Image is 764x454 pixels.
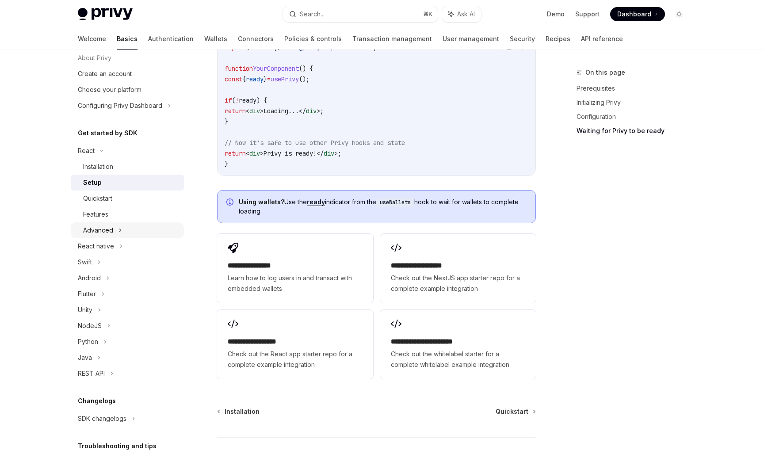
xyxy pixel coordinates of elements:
a: Wallets [204,28,227,50]
img: light logo [78,8,133,20]
a: Choose your platform [71,82,184,98]
a: Basics [117,28,138,50]
span: > [317,107,320,115]
div: Create an account [78,69,132,79]
div: REST API [78,368,105,379]
a: Welcome [78,28,106,50]
span: ; [320,107,324,115]
div: Android [78,273,101,283]
span: On this page [585,67,625,78]
a: API reference [581,28,623,50]
h5: Get started by SDK [78,128,138,138]
span: ( [232,96,235,104]
div: React [78,145,95,156]
span: Check out the NextJS app starter repo for a complete example integration [391,273,525,294]
span: ready [246,75,264,83]
div: Choose your platform [78,84,141,95]
h5: Changelogs [78,396,116,406]
a: Prerequisites [577,81,693,95]
span: return [225,149,246,157]
span: Check out the React app starter repo for a complete example integration [228,349,362,370]
span: function [225,65,253,72]
span: // Now it's safe to use other Privy hooks and state [225,139,405,147]
span: YourComponent [253,65,299,72]
div: Quickstart [83,193,112,204]
span: (); [299,75,309,83]
span: } [225,118,228,126]
span: div [306,107,317,115]
span: Check out the whitelabel starter for a complete whitelabel example integration [391,349,525,370]
a: Features [71,206,184,222]
a: User management [443,28,499,50]
a: Security [510,28,535,50]
div: Flutter [78,289,96,299]
span: Learn how to log users in and transact with embedded wallets [228,273,362,294]
a: Demo [547,10,565,19]
div: Search... [300,9,325,19]
span: </ [299,107,306,115]
a: Policies & controls [284,28,342,50]
span: </ [317,149,324,157]
div: Swift [78,257,92,267]
span: usePrivy [271,75,299,83]
a: **** **** **** ****Check out the NextJS app starter repo for a complete example integration [380,234,536,303]
a: **** **** **** ***Check out the React app starter repo for a complete example integration [217,310,373,379]
div: SDK changelogs [78,413,126,424]
a: **** **** **** *Learn how to log users in and transact with embedded wallets [217,234,373,303]
span: return [225,107,246,115]
strong: Using wallets? [239,198,284,206]
code: useWallets [376,198,414,207]
a: Quickstart [496,407,535,416]
span: } [225,160,228,168]
span: = [267,75,271,83]
span: } [264,75,267,83]
span: > [260,107,264,115]
div: Features [83,209,108,220]
a: Transaction management [352,28,432,50]
div: Setup [83,177,102,188]
a: Create an account [71,66,184,82]
a: ready [307,198,325,206]
span: > [260,149,264,157]
div: React native [78,241,114,252]
span: Use the indicator from the hook to wait for wallets to complete loading. [239,198,527,216]
span: ; [338,149,341,157]
a: Waiting for Privy to be ready [577,124,693,138]
button: Toggle dark mode [672,7,686,21]
a: Initializing Privy [577,95,693,110]
h5: Troubleshooting and tips [78,441,157,451]
a: Installation [71,159,184,175]
span: div [249,107,260,115]
div: Advanced [83,225,113,236]
span: Ask AI [457,10,475,19]
span: ready [239,96,256,104]
div: Python [78,336,98,347]
span: div [249,149,260,157]
div: Installation [83,161,113,172]
a: Recipes [546,28,570,50]
svg: Info [226,198,235,207]
span: Installation [225,407,260,416]
a: **** **** **** **** ***Check out the whitelabel starter for a complete whitelabel example integra... [380,310,536,379]
a: Connectors [238,28,274,50]
span: Loading... [264,107,299,115]
a: Support [575,10,600,19]
a: Quickstart [71,191,184,206]
span: Quickstart [496,407,528,416]
span: ⌘ K [423,11,432,18]
a: Configuration [577,110,693,124]
span: () { [299,65,313,72]
span: ! [235,96,239,104]
a: Authentication [148,28,194,50]
span: < [246,107,249,115]
div: Java [78,352,92,363]
div: Configuring Privy Dashboard [78,100,162,111]
a: Installation [218,407,260,416]
span: div [324,149,334,157]
span: { [242,75,246,83]
button: Search...⌘K [283,6,438,22]
div: Unity [78,305,92,315]
a: Dashboard [610,7,665,21]
a: Setup [71,175,184,191]
span: const [225,75,242,83]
